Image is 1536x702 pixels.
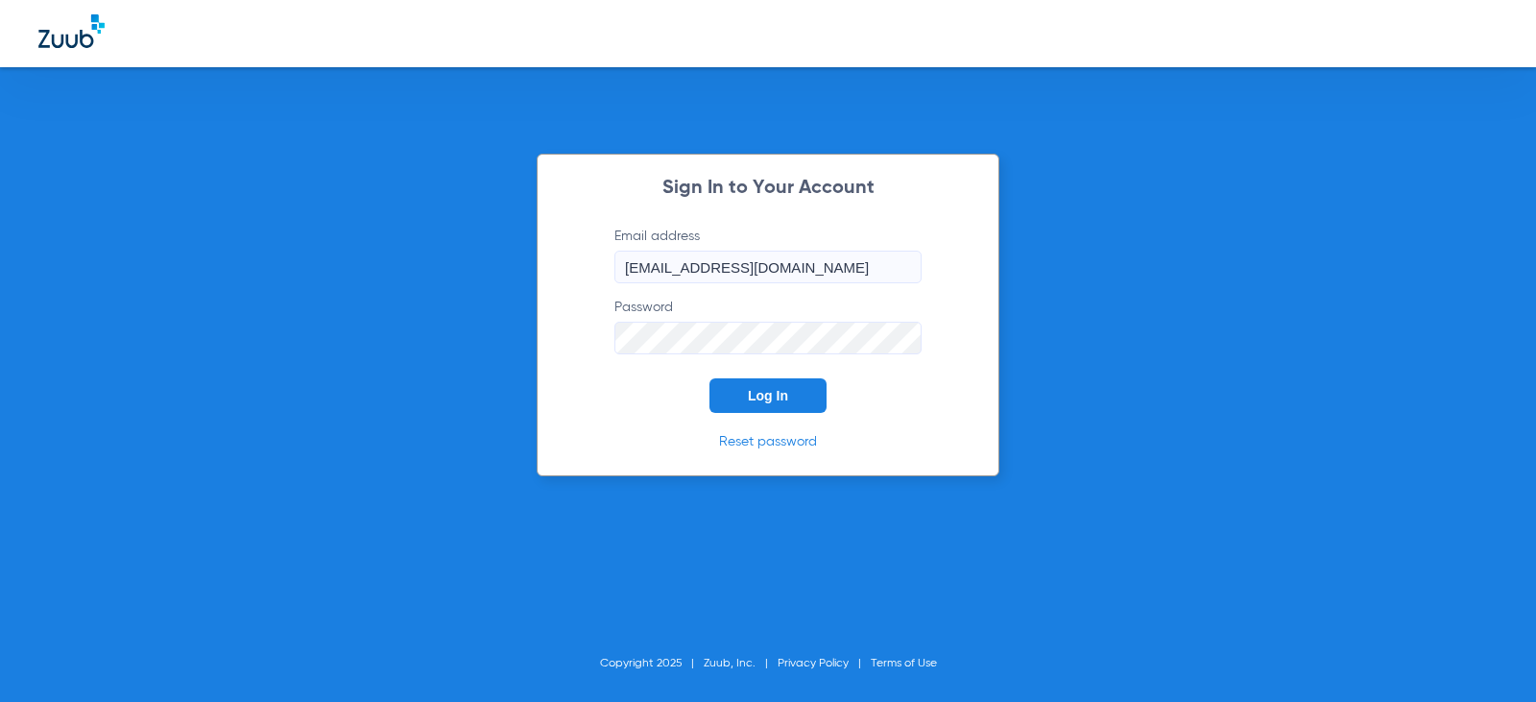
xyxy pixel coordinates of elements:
[704,654,778,673] li: Zuub, Inc.
[614,251,922,283] input: Email address
[778,658,849,669] a: Privacy Policy
[614,298,922,354] label: Password
[38,14,105,48] img: Zuub Logo
[586,179,950,198] h2: Sign In to Your Account
[719,435,817,448] a: Reset password
[600,654,704,673] li: Copyright 2025
[614,227,922,283] label: Email address
[748,388,788,403] span: Log In
[614,322,922,354] input: Password
[871,658,937,669] a: Terms of Use
[709,378,827,413] button: Log In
